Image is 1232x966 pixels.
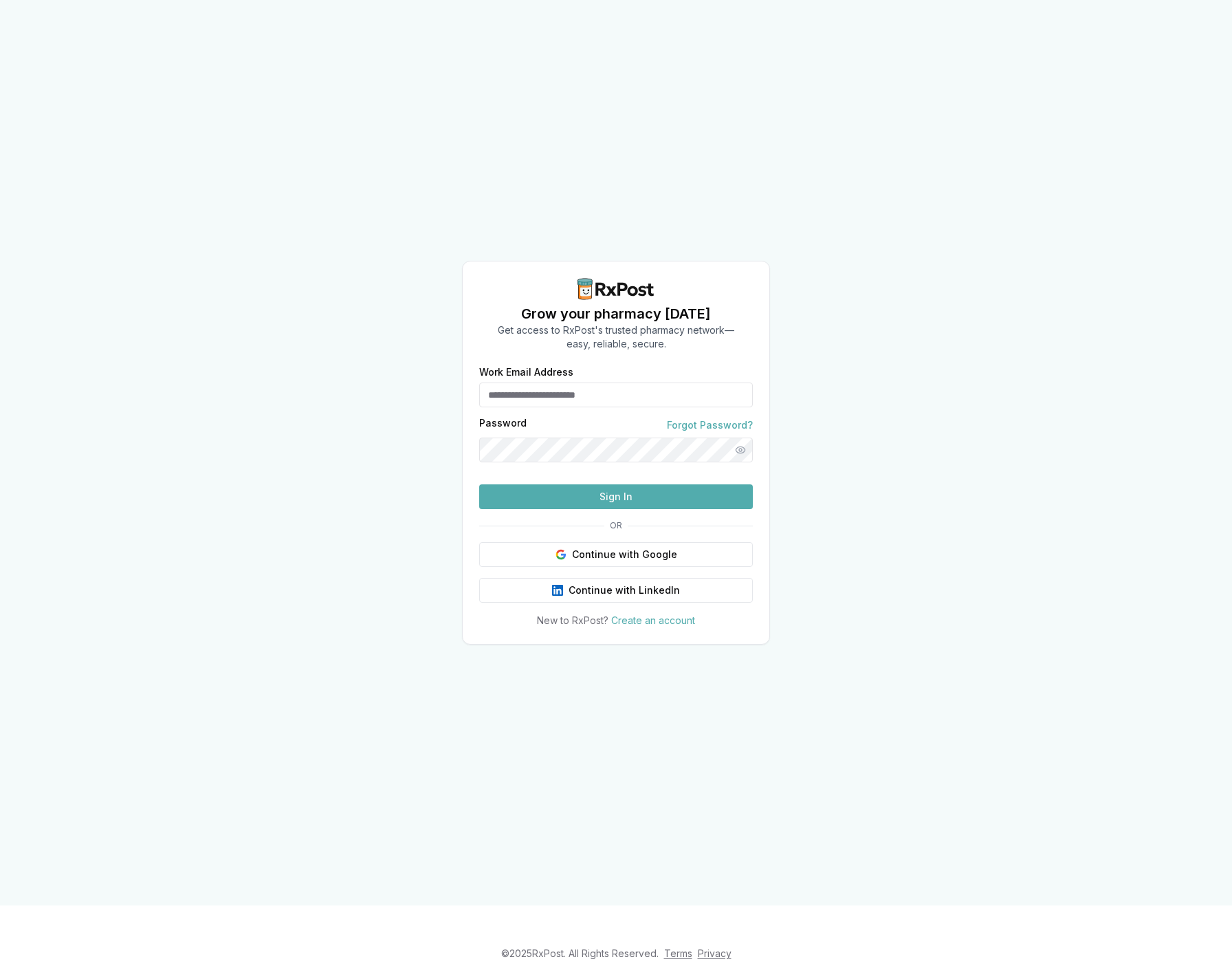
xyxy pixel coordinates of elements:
[728,438,753,462] button: Show password
[604,520,628,531] span: OR
[698,947,731,959] a: Privacy
[611,614,695,626] a: Create an account
[537,614,608,626] span: New to RxPost?
[479,542,753,567] button: Continue with Google
[572,278,660,300] img: RxPost Logo
[498,304,734,323] h1: Grow your pharmacy [DATE]
[664,947,692,959] a: Terms
[479,578,753,603] button: Continue with LinkedIn
[552,585,563,596] img: LinkedIn
[667,418,753,432] a: Forgot Password?
[479,484,753,509] button: Sign In
[498,323,734,351] p: Get access to RxPost's trusted pharmacy network— easy, reliable, secure.
[479,367,753,377] label: Work Email Address
[479,418,527,432] label: Password
[555,549,566,560] img: Google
